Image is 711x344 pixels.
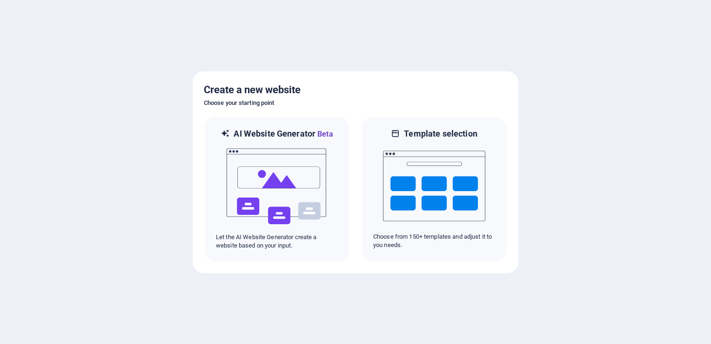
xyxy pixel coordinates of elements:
p: Let the AI Website Generator create a website based on your input. [216,233,338,250]
h5: Create a new website [204,83,507,97]
h6: Choose your starting point [204,97,507,109]
div: Template selectionChoose from 150+ templates and adjust it to you needs. [361,116,507,262]
h6: Template selection [404,128,477,139]
img: ai [226,140,328,233]
span: Beta [315,130,333,138]
h6: AI Website Generator [234,128,333,140]
p: Choose from 150+ templates and adjust it to you needs. [373,233,495,249]
div: AI Website GeneratorBetaaiLet the AI Website Generator create a website based on your input. [204,116,350,262]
